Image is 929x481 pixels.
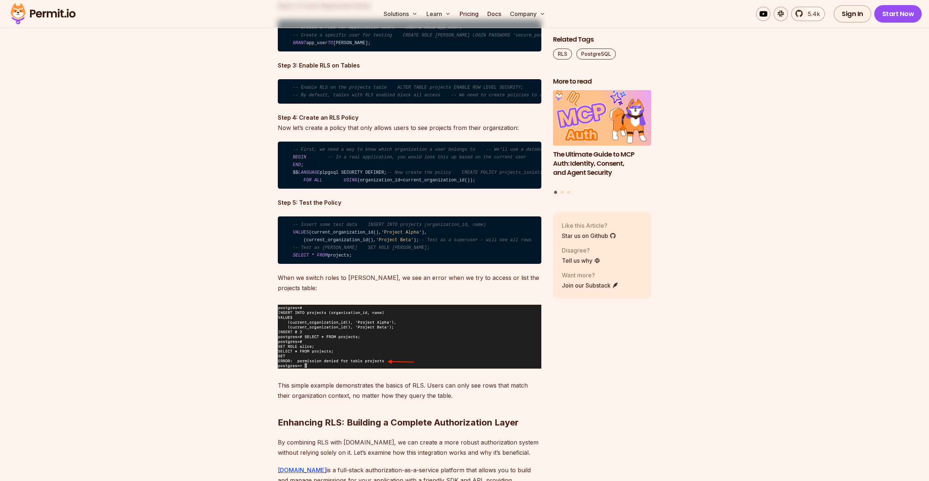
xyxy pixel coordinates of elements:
span: FROM [317,253,327,258]
div: Posts [553,91,652,195]
p: When we switch roles to [PERSON_NAME], we see an error when we try to access or list the projects... [278,273,541,293]
span: -- Now create the policy CREATE POLICY projects_isolation_policy ON projects [387,170,599,175]
h2: Related Tags [553,35,652,44]
button: Company [507,7,548,21]
span: -- By default, tables with RLS enabled block all access -- We need to create policies to allow sp... [293,93,596,98]
button: Go to slide 1 [554,191,557,194]
h3: The Ultimate Guide to MCP Auth: Identity, Consent, and Agent Security [553,150,652,177]
span: GRANT [293,41,306,46]
img: Permit logo [7,1,79,26]
code: ; $$ plpgsql SECURITY DEFINER; (organization_id current_organization_id()); [278,142,541,189]
span: -- First, we need a way to know which organization a user belongs to -- We'll use a database func... [293,147,859,152]
p: By combining RLS with [DOMAIN_NAME], we can create a more robust authorization system without rel... [278,437,541,458]
span: LANGUAGE [298,170,320,175]
button: Go to slide 3 [567,191,570,194]
span: END [293,162,301,168]
p: Like this Article? [562,221,616,230]
span: -- Create a specific user for testing CREATE ROLE [PERSON_NAME] LOGIN PASSWORD 'secure_password'; [293,33,561,38]
p: Want more? [562,271,619,280]
p: Now let’s create a policy that only allows users to see projects from their organization: [278,112,541,133]
a: [DOMAIN_NAME] [278,466,327,474]
a: The Ultimate Guide to MCP Auth: Identity, Consent, and Agent SecurityThe Ultimate Guide to MCP Au... [553,91,652,186]
strong: Step 4: Create an RLS Policy [278,114,358,121]
a: PostgreSQL [576,49,616,59]
strong: Step 5: Test the Policy [278,199,341,206]
a: Sign In [834,5,871,23]
a: 5.4k [791,7,825,21]
img: The Ultimate Guide to MCP Auth: Identity, Consent, and Agent Security [553,91,652,146]
span: 'Project Alpha' [381,230,422,235]
span: -- Insert some test data INSERT INTO projects (organization_id, name) [293,222,486,227]
span: TO [328,41,333,46]
span: BEGIN [293,155,306,160]
a: Tell us why [562,256,600,265]
span: 'Project Beta' [376,238,414,243]
span: -- Test as [PERSON_NAME] SET ROLE [PERSON_NAME]; [293,245,430,250]
span: FOR [304,178,312,183]
a: Star us on Github [562,231,616,240]
span: ALL [314,178,322,183]
code: (current_organization_id(), ), (current_organization_id(), ); projects; [278,216,541,264]
strong: Step 3: Enable RLS on Tables [278,62,360,69]
button: Go to slide 2 [561,191,564,194]
a: Docs [484,7,504,21]
code: app_user [PERSON_NAME]; [278,20,541,52]
button: Solutions [381,7,421,21]
span: USING [344,178,357,183]
span: SELECT [293,253,309,258]
li: 1 of 3 [553,91,652,186]
a: Pricing [457,7,481,21]
span: = [400,178,403,183]
span: 5.4k [803,9,820,18]
a: RLS [553,49,572,59]
span: -- Test as a superuser - will see all rows SELECT * FROM projects; [419,238,604,243]
h2: More to read [553,77,652,86]
button: Learn [423,7,454,21]
a: Start Now [874,5,922,23]
h2: Enhancing RLS: Building a Complete Authorization Layer [278,388,541,428]
img: image.png [278,305,541,369]
span: VALUES [293,230,309,235]
p: This simple example demonstrates the basics of RLS. Users can only see rows that match their orga... [278,380,541,401]
p: Disagree? [562,246,600,255]
a: Join our Substack [562,281,619,290]
span: -- Enable RLS on the projects table ALTER TABLE projects ENABLE ROW LEVEL SECURITY; [293,85,523,90]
